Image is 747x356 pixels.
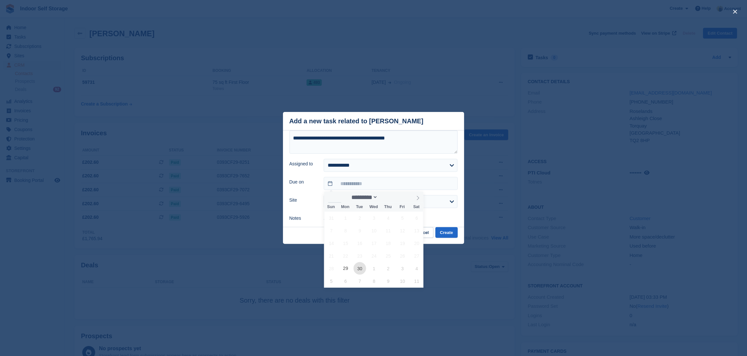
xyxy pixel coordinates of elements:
[436,227,458,238] button: Create
[382,275,395,287] span: October 9, 2025
[411,275,423,287] span: October 11, 2025
[396,224,409,237] span: September 12, 2025
[339,224,352,237] span: September 8, 2025
[339,262,352,275] span: September 29, 2025
[368,237,380,250] span: September 17, 2025
[396,212,409,224] span: September 5, 2025
[339,237,352,250] span: September 15, 2025
[382,212,395,224] span: September 4, 2025
[411,224,423,237] span: September 13, 2025
[354,212,366,224] span: September 2, 2025
[339,250,352,262] span: September 22, 2025
[325,250,338,262] span: September 21, 2025
[368,224,380,237] span: September 10, 2025
[354,275,366,287] span: October 7, 2025
[396,237,409,250] span: September 19, 2025
[368,262,380,275] span: October 1, 2025
[349,194,378,201] select: Month
[289,179,316,185] label: Due on
[325,224,338,237] span: September 7, 2025
[367,205,381,209] span: Wed
[396,250,409,262] span: September 26, 2025
[730,6,741,17] button: close
[353,205,367,209] span: Tue
[325,212,338,224] span: August 31, 2025
[289,215,316,222] label: Notes
[368,212,380,224] span: September 3, 2025
[381,205,395,209] span: Thu
[411,250,423,262] span: September 27, 2025
[368,250,380,262] span: September 24, 2025
[395,205,410,209] span: Fri
[324,205,338,209] span: Sun
[354,237,366,250] span: September 16, 2025
[339,275,352,287] span: October 6, 2025
[325,275,338,287] span: October 5, 2025
[289,161,316,167] label: Assigned to
[411,262,423,275] span: October 4, 2025
[354,224,366,237] span: September 9, 2025
[396,262,409,275] span: October 3, 2025
[339,212,352,224] span: September 1, 2025
[289,197,316,204] label: Site
[382,262,395,275] span: October 2, 2025
[410,205,424,209] span: Sat
[354,262,366,275] span: September 30, 2025
[396,275,409,287] span: October 10, 2025
[368,275,380,287] span: October 8, 2025
[354,250,366,262] span: September 23, 2025
[382,224,395,237] span: September 11, 2025
[382,237,395,250] span: September 18, 2025
[325,262,338,275] span: September 28, 2025
[382,250,395,262] span: September 25, 2025
[338,205,353,209] span: Mon
[411,237,423,250] span: September 20, 2025
[411,212,423,224] span: September 6, 2025
[325,237,338,250] span: September 14, 2025
[289,117,424,125] div: Add a new task related to [PERSON_NAME]
[378,194,398,201] input: Year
